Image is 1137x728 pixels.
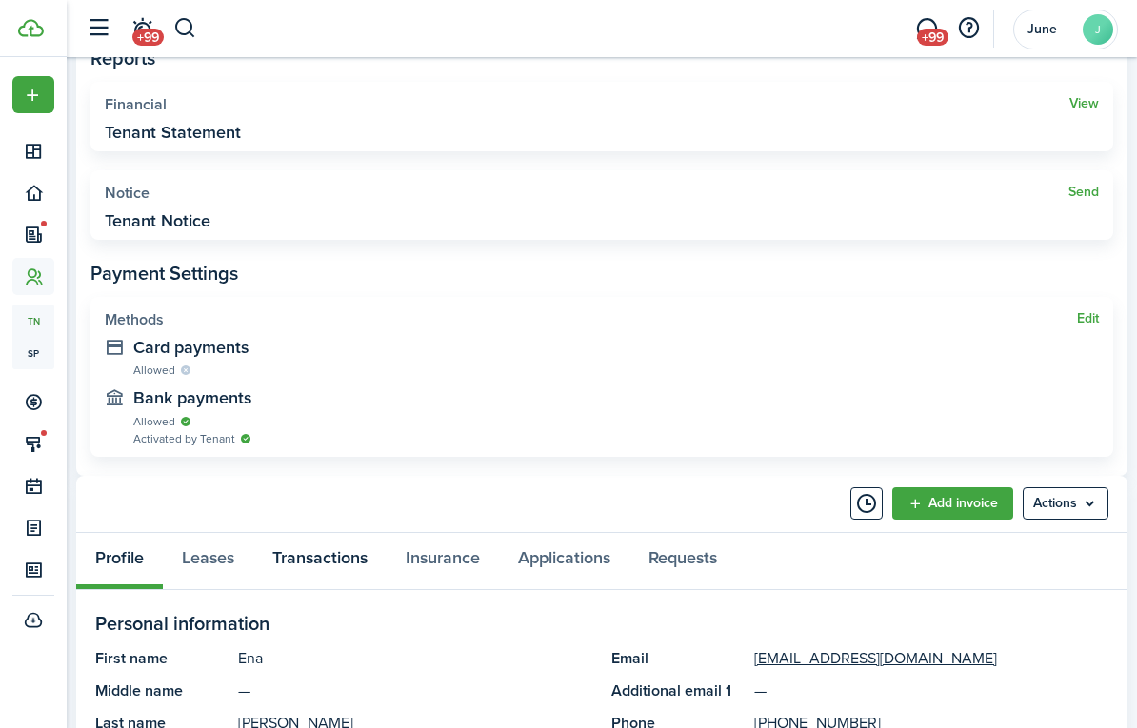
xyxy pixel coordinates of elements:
[95,679,229,702] panel-main-title: Middle name
[132,29,164,46] span: +99
[611,647,745,670] panel-main-title: Email
[952,12,985,45] button: Open resource center
[133,430,235,447] span: Activated by Tenant
[80,10,116,47] button: Open sidebar
[133,388,1099,407] widget-stats-description: Bank payments
[95,647,229,670] panel-main-title: First name
[387,533,499,589] a: Insurance
[754,647,997,670] a: [EMAIL_ADDRESS][DOMAIN_NAME]
[1077,311,1099,326] button: Edit
[238,679,592,702] panel-main-description: —
[892,487,1013,520] a: Add invoice
[850,487,883,520] button: Timeline
[1083,14,1113,45] avatar-text: J
[1069,96,1099,111] a: View
[917,29,948,46] span: +99
[12,76,54,113] button: Open menu
[629,533,736,589] a: Requests
[173,12,197,45] button: Search
[12,305,54,337] a: tn
[1023,487,1108,520] menu-btn: Actions
[18,19,44,37] img: TenantCloud
[499,533,629,589] a: Applications
[133,338,1099,357] widget-stats-description: Card payments
[105,311,1077,328] widget-stats-title: Methods
[238,647,592,670] panel-main-description: Ena
[133,362,175,379] span: Allowed
[105,185,1068,202] widget-stats-title: Notice
[124,5,160,53] a: Notifications
[253,533,387,589] a: Transactions
[1068,185,1099,200] a: Send
[133,413,175,430] span: Allowed
[95,609,1108,638] panel-main-section-title: Personal information
[1023,487,1108,520] button: Open menu
[105,96,1069,113] widget-stats-title: Financial
[90,259,1113,287] panel-main-subtitle: Payment Settings
[90,44,1113,72] panel-main-subtitle: Reports
[163,533,253,589] a: Leases
[105,123,241,142] widget-stats-description: Tenant Statement
[908,5,945,53] a: Messaging
[1027,23,1075,36] span: June
[105,211,210,230] widget-stats-description: Tenant Notice
[12,337,54,369] a: sp
[611,679,745,702] panel-main-title: Additional email 1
